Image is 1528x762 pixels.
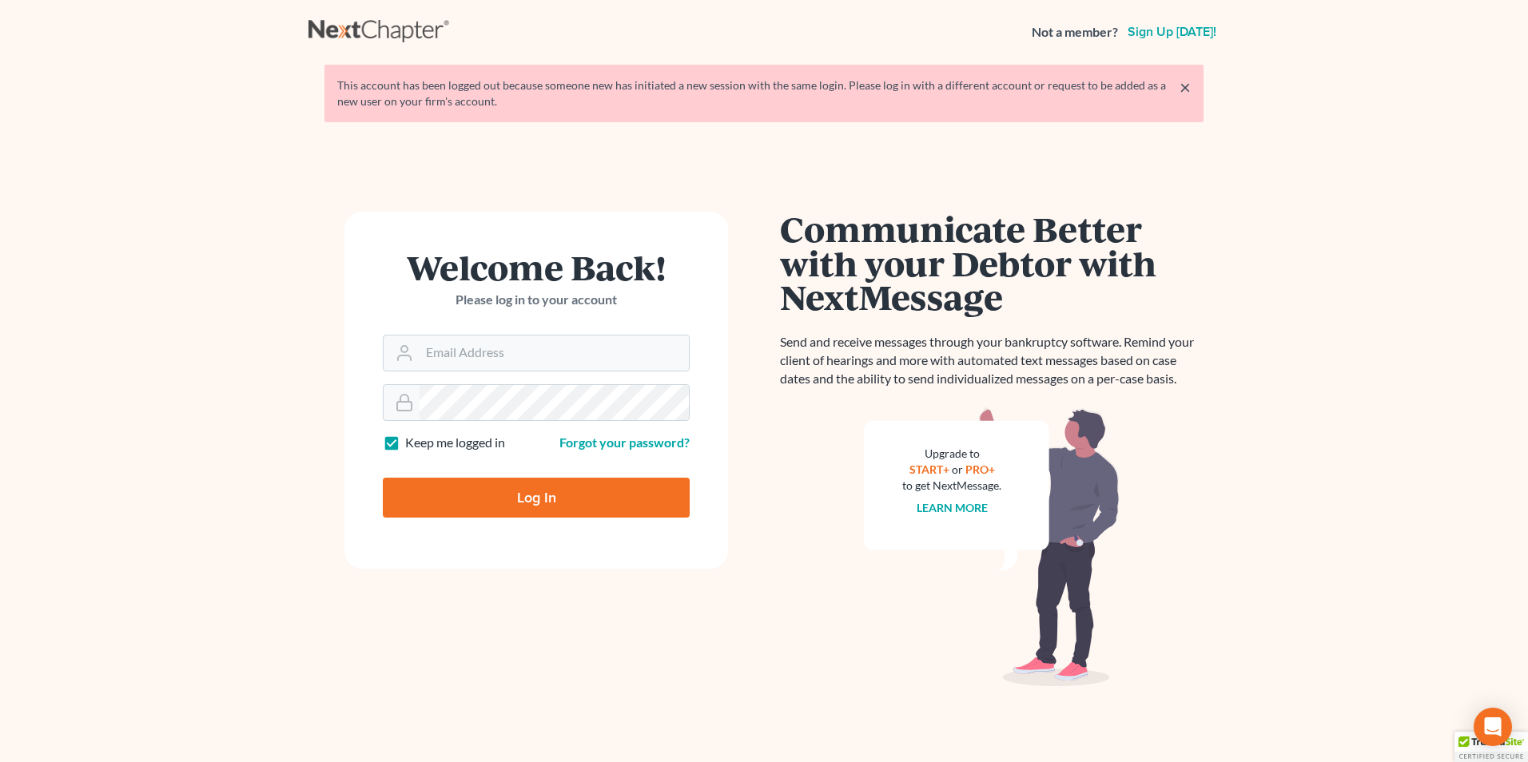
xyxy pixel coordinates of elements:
a: START+ [909,462,949,476]
span: or [952,462,963,476]
label: Keep me logged in [405,434,505,452]
div: Open Intercom Messenger [1474,708,1512,746]
a: Learn more [917,501,988,514]
strong: Not a member? [1032,23,1118,42]
a: × [1180,77,1191,97]
h1: Communicate Better with your Debtor with NextMessage [780,212,1204,314]
p: Send and receive messages through your bankruptcy software. Remind your client of hearings and mo... [780,333,1204,388]
input: Log In [383,478,690,518]
div: This account has been logged out because someone new has initiated a new session with the same lo... [337,77,1191,109]
h1: Welcome Back! [383,250,690,284]
a: PRO+ [965,462,995,476]
img: nextmessage_bg-59042aed3d76b12b5cd301f8e5b87938c9018125f34e5fa2b7a6b67550977c72.svg [864,407,1120,687]
input: Email Address [420,335,689,371]
div: Upgrade to [902,446,1001,462]
a: Forgot your password? [559,435,690,450]
p: Please log in to your account [383,291,690,309]
div: TrustedSite Certified [1454,732,1528,762]
a: Sign up [DATE]! [1124,26,1220,38]
div: to get NextMessage. [902,478,1001,494]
